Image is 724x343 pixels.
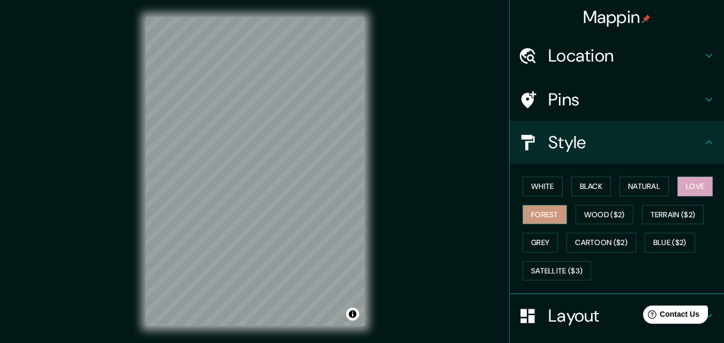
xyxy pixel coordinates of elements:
div: Pins [510,78,724,121]
h4: Style [548,132,703,153]
button: Forest [523,205,567,225]
h4: Mappin [583,6,651,28]
canvas: Map [146,17,364,326]
button: Blue ($2) [645,233,695,253]
button: White [523,177,563,196]
div: Layout [510,294,724,337]
h4: Location [548,45,703,66]
button: Black [571,177,611,196]
button: Terrain ($2) [642,205,704,225]
button: Grey [523,233,558,253]
h4: Pins [548,89,703,110]
img: pin-icon.png [642,14,651,23]
h4: Layout [548,305,703,326]
button: Cartoon ($2) [566,233,636,253]
button: Love [677,177,713,196]
div: Style [510,121,724,164]
div: Location [510,34,724,77]
button: Natural [619,177,669,196]
button: Satellite ($3) [523,261,591,281]
iframe: Help widget launcher [629,301,712,331]
button: Wood ($2) [576,205,633,225]
button: Toggle attribution [346,308,359,321]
